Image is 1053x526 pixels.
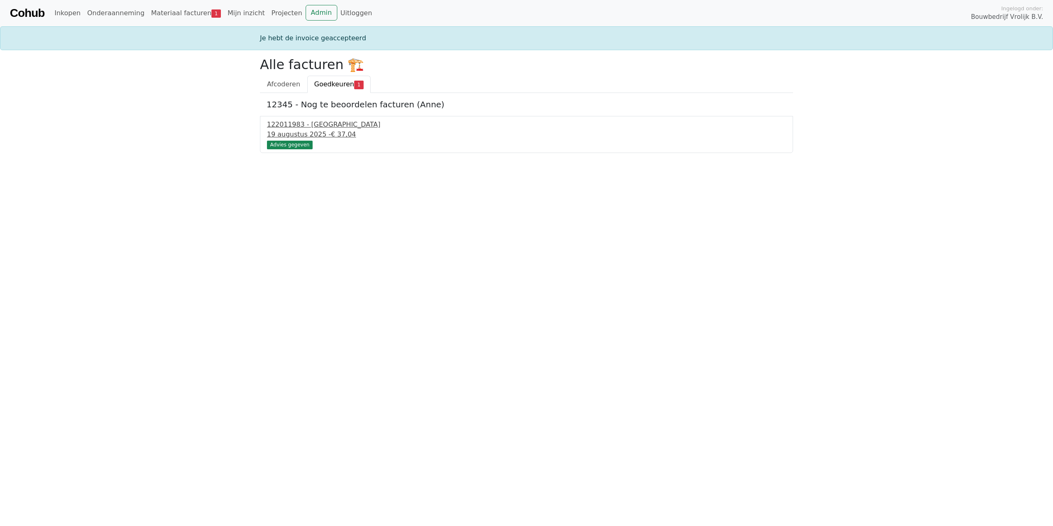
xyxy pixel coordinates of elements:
[267,130,786,139] div: 19 augustus 2025 -
[267,120,786,130] div: 122011983 - [GEOGRAPHIC_DATA]
[971,12,1043,22] span: Bouwbedrijf Vrolijk B.V.
[224,5,268,21] a: Mijn inzicht
[211,9,221,18] span: 1
[10,3,44,23] a: Cohub
[255,33,798,43] div: Je hebt de invoice geaccepteerd
[148,5,224,21] a: Materiaal facturen1
[260,76,307,93] a: Afcoderen
[331,130,356,138] span: € 37,04
[306,5,337,21] a: Admin
[1001,5,1043,12] span: Ingelogd onder:
[267,100,786,109] h5: 12345 - Nog te beoordelen facturen (Anne)
[354,81,364,89] span: 1
[268,5,306,21] a: Projecten
[267,80,300,88] span: Afcoderen
[260,57,793,72] h2: Alle facturen 🏗️
[84,5,148,21] a: Onderaanneming
[314,80,354,88] span: Goedkeuren
[267,120,786,148] a: 122011983 - [GEOGRAPHIC_DATA]19 augustus 2025 -€ 37,04 Advies gegeven
[267,141,313,149] div: Advies gegeven
[307,76,371,93] a: Goedkeuren1
[337,5,376,21] a: Uitloggen
[51,5,83,21] a: Inkopen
